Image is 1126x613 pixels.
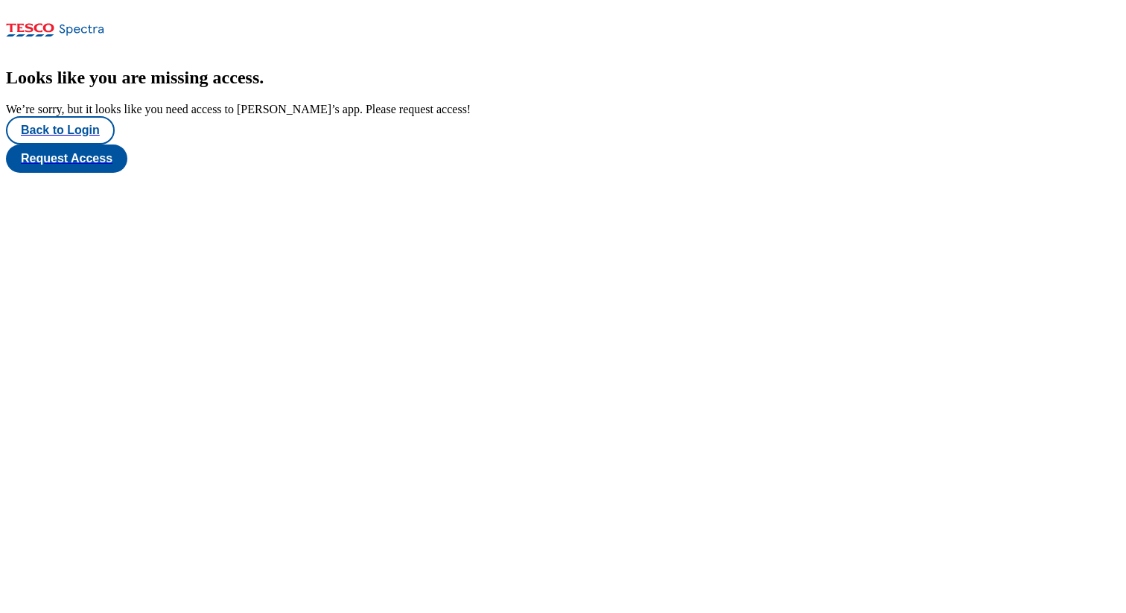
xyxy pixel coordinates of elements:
span: . [259,68,264,87]
a: Request Access [6,144,1120,173]
div: We’re sorry, but it looks like you need access to [PERSON_NAME]’s app. Please request access! [6,103,1120,116]
a: Back to Login [6,116,1120,144]
h2: Looks like you are missing access [6,68,1120,88]
button: Request Access [6,144,127,173]
button: Back to Login [6,116,115,144]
